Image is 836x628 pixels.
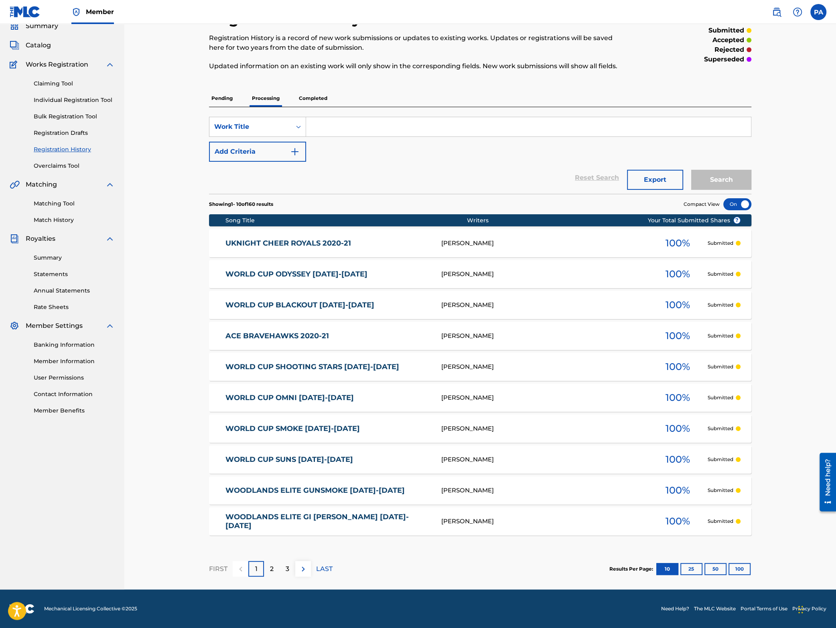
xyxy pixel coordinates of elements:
a: WORLD CUP SHOOTING STARS [DATE]-[DATE] [225,362,431,372]
span: ? [734,217,740,224]
a: Bulk Registration Tool [34,112,115,121]
img: expand [105,234,115,244]
span: 100 % [665,267,690,281]
a: Overclaims Tool [34,162,115,170]
img: logo [10,604,34,614]
img: Summary [10,21,19,31]
a: Member Benefits [34,406,115,415]
p: Submitted [708,240,733,247]
a: Summary [34,254,115,262]
div: Help [789,4,806,20]
span: 100 % [665,421,690,436]
p: Submitted [708,363,733,370]
span: Mechanical Licensing Collective © 2025 [44,605,137,612]
span: Royalties [26,234,55,244]
span: 100 % [665,483,690,498]
img: help [793,7,802,17]
img: expand [105,60,115,69]
p: Submitted [708,394,733,401]
span: 100 % [665,298,690,312]
span: 100 % [665,390,690,405]
span: Member Settings [26,321,83,331]
img: Member Settings [10,321,19,331]
div: [PERSON_NAME] [441,362,647,372]
div: [PERSON_NAME] [441,270,647,279]
a: WORLD CUP BLACKOUT [DATE]-[DATE] [225,301,431,310]
button: 10 [656,563,678,575]
span: 100 % [665,514,690,528]
p: 1 [255,564,258,574]
a: UKNIGHT CHEER ROYALS 2020-21 [225,239,431,248]
a: User Permissions [34,374,115,382]
a: WORLD CUP SMOKE [DATE]-[DATE] [225,424,431,433]
img: MLC Logo [10,6,41,18]
a: Individual Registration Tool [34,96,115,104]
p: Completed [296,90,330,107]
p: rejected [714,45,744,55]
img: 9d2ae6d4665cec9f34b9.svg [290,147,300,156]
a: Contact Information [34,390,115,398]
a: Annual Statements [34,287,115,295]
p: submitted [708,26,744,35]
span: 100 % [665,329,690,343]
iframe: Chat Widget [796,589,836,628]
div: [PERSON_NAME] [441,239,647,248]
div: Drag [798,598,803,622]
img: expand [105,321,115,331]
a: Member Information [34,357,115,366]
p: Updated information on an existing work will only show in the corresponding fields. New work subm... [209,61,627,71]
a: The MLC Website [694,605,736,612]
a: Public Search [769,4,785,20]
img: Catalog [10,41,19,50]
img: right [298,564,308,574]
div: Song Title [225,216,467,225]
span: 100 % [665,360,690,374]
p: Submitted [708,487,733,494]
p: 3 [286,564,289,574]
a: WORLD CUP SUNS [DATE]-[DATE] [225,455,431,464]
button: 100 [728,563,751,575]
p: LAST [316,564,333,574]
div: [PERSON_NAME] [441,517,647,526]
button: Add Criteria [209,142,306,162]
a: SummarySummary [10,21,58,31]
img: Royalties [10,234,19,244]
div: User Menu [810,4,826,20]
div: [PERSON_NAME] [441,301,647,310]
span: Matching [26,180,57,189]
a: Statements [34,270,115,278]
img: search [772,7,781,17]
span: Member [86,7,114,16]
p: Submitted [708,456,733,463]
div: [PERSON_NAME] [441,455,647,464]
span: Catalog [26,41,51,50]
div: Writers [467,216,673,225]
div: [PERSON_NAME] [441,486,647,495]
a: Need Help? [661,605,689,612]
button: 50 [704,563,726,575]
a: WORLD CUP ODYSSEY [DATE]-[DATE] [225,270,431,279]
div: [PERSON_NAME] [441,424,647,433]
p: 2 [270,564,274,574]
span: 100 % [665,452,690,467]
iframe: Resource Center [814,449,836,516]
a: Claiming Tool [34,79,115,88]
div: [PERSON_NAME] [441,393,647,402]
p: Submitted [708,425,733,432]
p: Registration History is a record of new work submissions or updates to existing works. Updates or... [209,33,627,53]
span: Your Total Submitted Shares [648,216,741,225]
span: Compact View [684,201,720,208]
p: Processing [250,90,282,107]
img: Matching [10,180,20,189]
p: superseded [704,55,744,64]
p: Results Per Page: [609,565,655,573]
p: accepted [712,35,744,45]
p: Submitted [708,270,733,278]
span: Works Registration [26,60,88,69]
img: Top Rightsholder [71,7,81,17]
div: Work Title [214,122,286,132]
button: Export [627,170,683,190]
button: 25 [680,563,702,575]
